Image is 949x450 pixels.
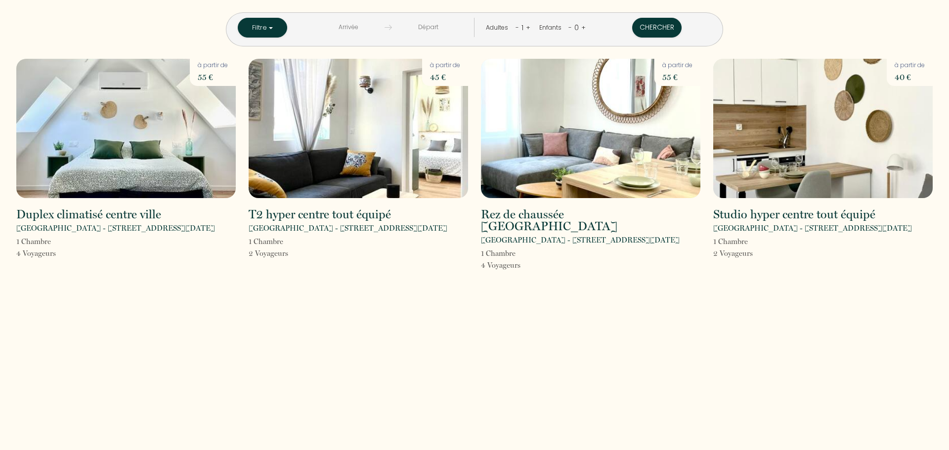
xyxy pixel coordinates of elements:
[895,70,925,84] p: 40 €
[486,23,512,33] div: Adultes
[16,236,56,247] p: 1 Chambre
[238,18,287,38] button: Filtre
[249,208,391,220] h2: T2 hyper centre tout équipé
[481,208,700,232] h2: Rez de chaussée [GEOGRAPHIC_DATA]
[385,24,392,31] img: guests
[16,59,236,198] img: rental-image
[895,61,925,70] p: à partir de
[713,247,753,259] p: 2 Voyageur
[16,222,215,234] p: [GEOGRAPHIC_DATA] - [STREET_ADDRESS][DATE]
[481,259,520,271] p: 4 Voyageur
[198,61,228,70] p: à partir de
[713,208,875,220] h2: Studio hyper centre tout équipé
[516,23,519,32] a: -
[519,20,526,36] div: 1
[249,222,447,234] p: [GEOGRAPHIC_DATA] - [STREET_ADDRESS][DATE]
[713,222,912,234] p: [GEOGRAPHIC_DATA] - [STREET_ADDRESS][DATE]
[481,247,520,259] p: 1 Chambre
[430,61,460,70] p: à partir de
[53,249,56,258] span: s
[568,23,572,32] a: -
[481,59,700,198] img: rental-image
[249,59,468,198] img: rental-image
[249,247,288,259] p: 2 Voyageur
[662,70,692,84] p: 55 €
[632,18,682,38] button: Chercher
[581,23,586,32] a: +
[526,23,530,32] a: +
[713,59,933,198] img: rental-image
[430,70,460,84] p: 45 €
[16,208,161,220] h2: Duplex climatisé centre ville
[518,261,520,270] span: s
[285,249,288,258] span: s
[750,249,753,258] span: s
[312,18,385,37] input: Arrivée
[249,236,288,247] p: 1 Chambre
[198,70,228,84] p: 55 €
[481,234,680,246] p: [GEOGRAPHIC_DATA] - [STREET_ADDRESS][DATE]
[16,247,56,259] p: 4 Voyageur
[713,236,753,247] p: 1 Chambre
[662,61,692,70] p: à partir de
[539,23,565,33] div: Enfants
[392,18,464,37] input: Départ
[572,20,581,36] div: 0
